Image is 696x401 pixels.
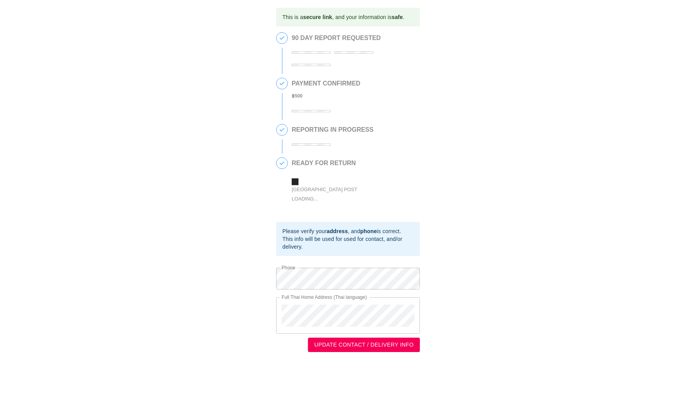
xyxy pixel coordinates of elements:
h2: REPORTING IN PROGRESS [292,126,374,133]
div: [GEOGRAPHIC_DATA] Post Loading... [292,185,373,203]
b: phone [360,228,377,234]
b: ฿ 500 [292,93,303,99]
b: safe [391,14,403,20]
span: 4 [277,158,287,169]
div: This is a , and your information is . [282,10,404,24]
div: This info will be used for used for contact, and/or delivery. [282,235,414,251]
div: Please verify your , and is correct. [282,227,414,235]
h2: READY FOR RETURN [292,160,408,167]
button: UPDATE CONTACT / DELIVERY INFO [308,338,420,352]
b: secure link [303,14,332,20]
span: 2 [277,78,287,89]
span: 3 [277,124,287,135]
h2: PAYMENT CONFIRMED [292,80,360,87]
b: address [327,228,348,234]
span: UPDATE CONTACT / DELIVERY INFO [314,340,414,350]
span: 1 [277,33,287,44]
h2: 90 DAY REPORT REQUESTED [292,35,416,42]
